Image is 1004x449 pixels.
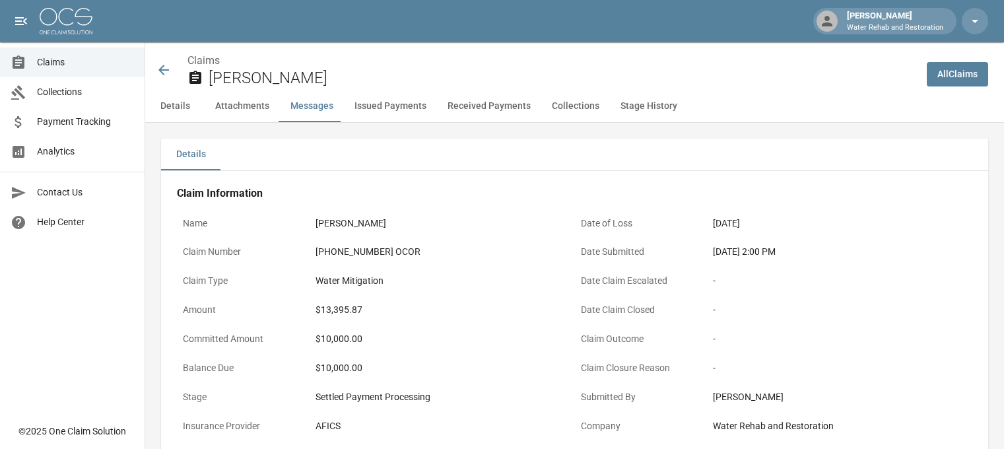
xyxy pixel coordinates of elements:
[40,8,92,34] img: ocs-logo-white-transparent.png
[927,62,988,86] a: AllClaims
[37,85,134,99] span: Collections
[18,425,126,438] div: © 2025 One Claim Solution
[187,54,220,67] a: Claims
[541,90,610,122] button: Collections
[713,303,966,317] div: -
[177,355,310,381] p: Balance Due
[145,90,205,122] button: Details
[177,239,310,265] p: Claim Number
[316,361,569,375] div: $10,000.00
[316,332,569,346] div: $10,000.00
[842,9,949,33] div: [PERSON_NAME]
[209,69,916,88] h2: [PERSON_NAME]
[177,268,310,294] p: Claim Type
[575,297,708,323] p: Date Claim Closed
[575,384,708,410] p: Submitted By
[610,90,688,122] button: Stage History
[316,245,569,259] div: [PHONE_NUMBER] OCOR
[187,53,916,69] nav: breadcrumb
[575,326,708,352] p: Claim Outcome
[177,384,310,410] p: Stage
[205,90,280,122] button: Attachments
[37,115,134,129] span: Payment Tracking
[713,390,966,404] div: [PERSON_NAME]
[316,217,569,230] div: [PERSON_NAME]
[713,274,966,288] div: -
[575,413,708,439] p: Company
[37,145,134,158] span: Analytics
[37,215,134,229] span: Help Center
[713,217,966,230] div: [DATE]
[177,211,310,236] p: Name
[575,268,708,294] p: Date Claim Escalated
[37,55,134,69] span: Claims
[713,361,966,375] div: -
[145,90,1004,122] div: anchor tabs
[437,90,541,122] button: Received Payments
[177,187,972,200] h4: Claim Information
[575,211,708,236] p: Date of Loss
[847,22,943,34] p: Water Rehab and Restoration
[177,297,310,323] p: Amount
[713,419,966,433] div: Water Rehab and Restoration
[316,303,569,317] div: $13,395.87
[344,90,437,122] button: Issued Payments
[575,355,708,381] p: Claim Closure Reason
[316,419,569,433] div: AFICS
[161,139,988,170] div: details tabs
[575,239,708,265] p: Date Submitted
[177,413,310,439] p: Insurance Provider
[177,326,310,352] p: Committed Amount
[316,390,569,404] div: Settled Payment Processing
[316,274,569,288] div: Water Mitigation
[161,139,220,170] button: Details
[713,332,966,346] div: -
[713,245,966,259] div: [DATE] 2:00 PM
[8,8,34,34] button: open drawer
[37,186,134,199] span: Contact Us
[280,90,344,122] button: Messages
